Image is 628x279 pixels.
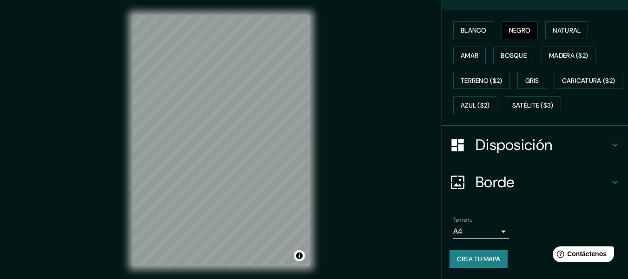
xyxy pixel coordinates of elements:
[509,26,531,34] font: Negro
[453,72,510,89] button: Terreno ($2)
[476,172,515,192] font: Borde
[525,76,539,85] font: Gris
[442,126,628,163] div: Disposición
[461,102,490,110] font: Azul ($2)
[505,96,561,114] button: Satélite ($3)
[453,96,497,114] button: Azul ($2)
[562,76,615,85] font: Caricatura ($2)
[132,15,310,266] canvas: Mapa
[545,243,618,269] iframe: Lanzador de widgets de ayuda
[555,72,623,89] button: Caricatura ($2)
[457,255,500,263] font: Crea tu mapa
[453,216,472,224] font: Tamaño
[502,21,538,39] button: Negro
[453,21,494,39] button: Blanco
[512,102,554,110] font: Satélite ($3)
[501,51,527,60] font: Bosque
[493,47,534,64] button: Bosque
[294,250,305,261] button: Activar o desactivar atribución
[442,163,628,201] div: Borde
[453,226,463,236] font: A4
[450,250,508,268] button: Crea tu mapa
[517,72,547,89] button: Gris
[549,51,588,60] font: Madera ($2)
[461,26,487,34] font: Blanco
[453,47,486,64] button: Amar
[461,51,478,60] font: Amar
[453,224,509,239] div: A4
[542,47,595,64] button: Madera ($2)
[461,76,502,85] font: Terreno ($2)
[476,135,552,155] font: Disposición
[553,26,581,34] font: Natural
[545,21,588,39] button: Natural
